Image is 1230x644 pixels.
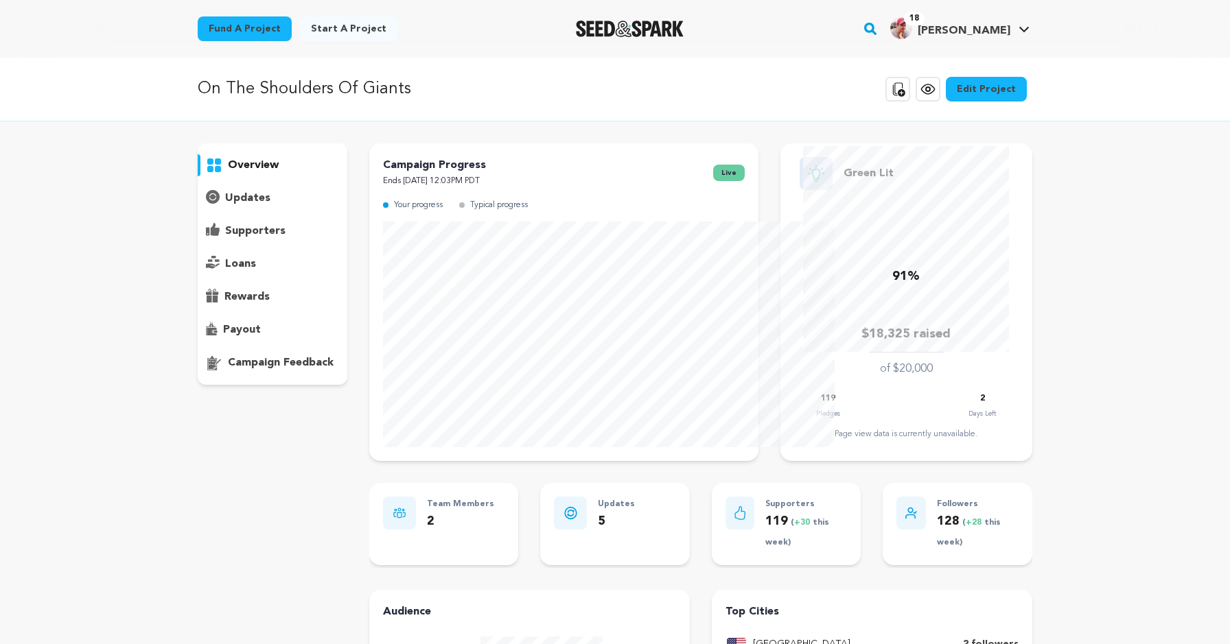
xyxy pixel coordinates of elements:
[937,512,1019,551] p: 128
[198,286,347,308] button: rewards
[890,17,912,39] img: 73bbabdc3393ef94.png
[300,16,397,41] a: Start a project
[904,12,925,25] span: 18
[225,223,286,239] p: supporters
[394,198,443,213] p: Your progress
[198,16,292,41] a: Fund a project
[228,157,279,174] p: overview
[198,77,411,102] p: On The Shoulders Of Giants
[887,14,1032,39] a: Scott D.'s Profile
[887,14,1032,43] span: Scott D.'s Profile
[794,429,1019,440] div: Page view data is currently unavailable.
[765,518,829,547] span: ( this week)
[383,157,486,174] p: Campaign Progress
[968,407,996,420] p: Days Left
[427,512,494,532] p: 2
[765,512,847,551] p: 119
[198,253,347,275] button: loans
[224,289,270,305] p: rewards
[223,322,261,338] p: payout
[966,518,984,527] span: +28
[980,391,985,407] p: 2
[890,17,1010,39] div: Scott D.'s Profile
[225,190,270,206] p: updates
[576,21,684,37] a: Seed&Spark Homepage
[576,21,684,37] img: Seed&Spark Logo Dark Mode
[198,187,347,209] button: updates
[726,604,1019,620] h4: Top Cities
[228,355,334,371] p: campaign feedback
[946,77,1027,102] a: Edit Project
[470,198,528,213] p: Typical progress
[598,512,635,532] p: 5
[713,165,745,181] span: live
[383,604,676,620] h4: Audience
[225,256,256,272] p: loans
[937,518,1001,547] span: ( this week)
[198,352,347,374] button: campaign feedback
[880,361,933,377] p: of $20,000
[937,497,1019,512] p: Followers
[427,497,494,512] p: Team Members
[918,25,1010,36] span: [PERSON_NAME]
[892,267,920,287] p: 91%
[765,497,847,512] p: Supporters
[198,319,347,341] button: payout
[598,497,635,512] p: Updates
[794,518,813,527] span: +30
[198,220,347,242] button: supporters
[383,174,486,189] p: Ends [DATE] 12:03PM PDT
[198,154,347,176] button: overview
